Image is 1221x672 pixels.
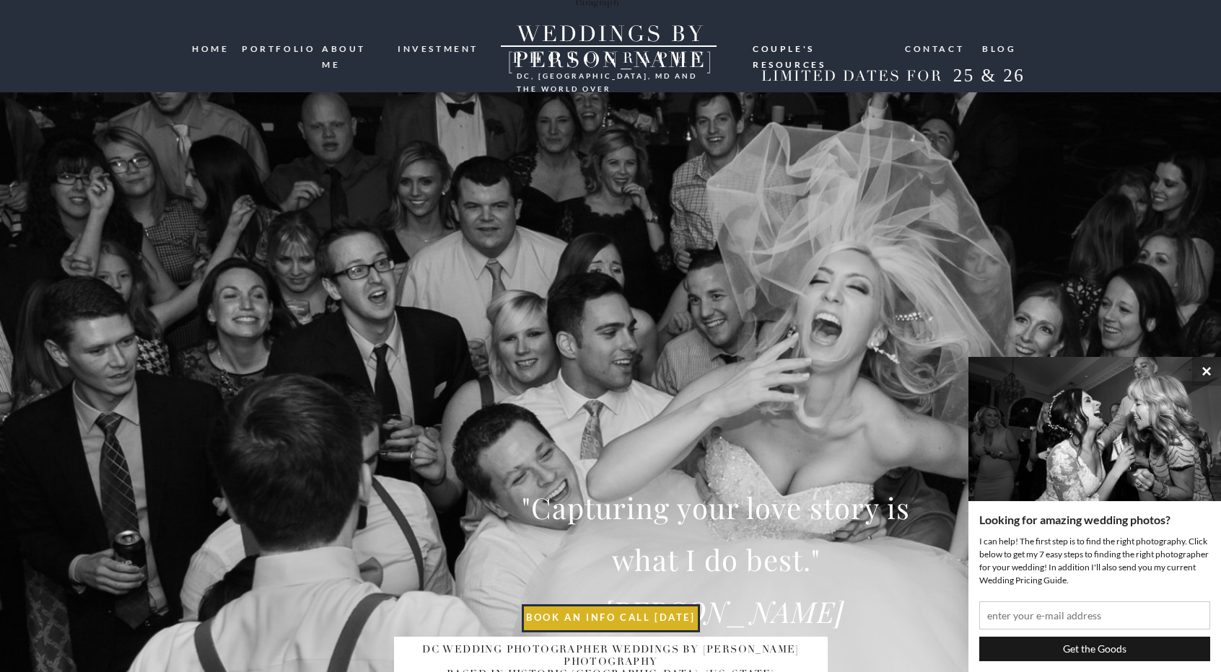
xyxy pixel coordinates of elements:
a: blog [982,41,1017,55]
h3: DC, [GEOGRAPHIC_DATA], md and the world over [517,69,701,81]
a: investment [398,41,480,55]
input: Get the Goods [979,637,1210,661]
input: enter your e-mail address [979,601,1210,629]
p: "Capturing your love story is what I do best." [517,482,914,615]
a: book an info call [DATE] [523,612,699,627]
a: ABOUT ME [322,41,388,55]
a: Contact [905,41,966,55]
i: -[PERSON_NAME] [587,592,844,630]
p: I can help! The first step is to find the right photography. Click below to get my 7 easy steps t... [979,535,1210,587]
h3: Looking for amazing wedding photos? [979,512,1210,528]
h2: 25 & 26 [942,65,1036,91]
a: portfolio [242,41,311,55]
h2: LIMITED DATES FOR [756,68,948,86]
a: WEDDINGS BY [PERSON_NAME] [478,22,743,47]
a: HOME [192,41,232,56]
a: Couple's resources [753,41,891,53]
button: × [1192,357,1221,386]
